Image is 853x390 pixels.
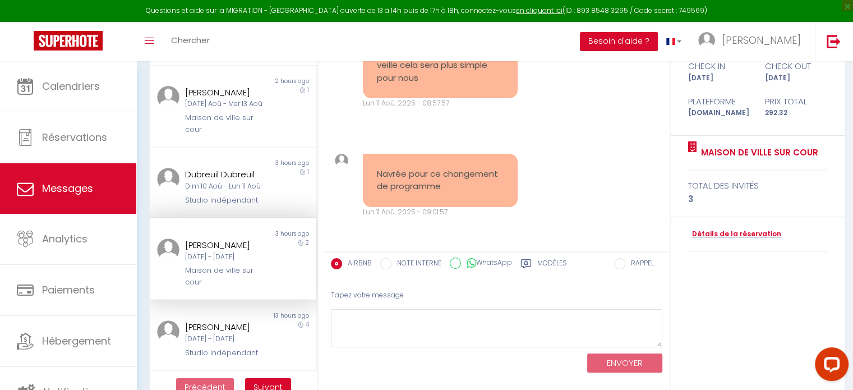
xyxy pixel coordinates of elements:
div: [PERSON_NAME] [185,320,268,334]
label: RAPPEL [625,258,654,270]
div: total des invités [688,179,827,192]
span: Hébergement [42,334,111,348]
button: Besoin d'aide ? [580,32,658,51]
img: logout [827,34,841,48]
div: Plateforme [681,95,758,108]
div: Studio indépendant [185,195,268,206]
div: 3 hours ago [233,230,316,238]
img: ... [157,86,179,108]
div: Lun 11 Aoû. 2025 - 09:01:57 [363,207,518,218]
div: [DATE] [681,73,758,84]
img: Super Booking [34,31,103,51]
div: [DATE] - [DATE] [185,334,268,345]
label: NOTE INTERNE [391,258,441,270]
div: check in [681,59,758,73]
div: Dubreuil Dubreuil [185,168,268,181]
a: en cliquant ici [516,6,562,15]
div: [PERSON_NAME] [185,238,268,252]
div: Tapez votre message [331,282,662,309]
div: 3 [688,192,827,206]
label: WhatsApp [461,258,512,270]
div: 3 hours ago [233,159,316,168]
a: Maison de ville sur cour [697,146,818,159]
div: [PERSON_NAME] [185,86,268,99]
div: Studio indépendant [185,347,268,359]
span: 1 [307,86,309,94]
div: 292.32 [758,108,834,118]
span: Paiements [42,283,95,297]
div: 13 hours ago [233,311,316,320]
label: Modèles [537,258,567,272]
a: ... [PERSON_NAME] [690,22,815,61]
img: ... [698,32,715,49]
div: 2 hours ago [233,77,316,86]
div: Prix total [758,95,834,108]
pre: Navrée pour ce changement de programme [377,168,504,193]
a: Détails de la réservation [688,229,781,240]
img: ... [157,238,179,261]
img: ... [157,320,179,343]
span: [PERSON_NAME] [722,33,801,47]
span: Calendriers [42,79,100,93]
span: Messages [42,181,93,195]
span: Réservations [42,130,107,144]
div: [DATE] Aoû - Mer 13 Aoû [185,99,268,109]
label: AIRBNB [342,258,372,270]
div: Maison de ville sur cour [185,112,268,135]
span: 1 [307,168,309,176]
div: check out [758,59,834,73]
span: 4 [306,320,309,329]
span: Chercher [171,34,210,46]
div: [DOMAIN_NAME] [681,108,758,118]
img: ... [157,168,179,190]
button: ENVOYER [587,354,662,373]
div: [DATE] [758,73,834,84]
div: Dim 10 Aoû - Lun 11 Aoû [185,181,268,192]
div: Maison de ville sur cour [185,265,268,288]
span: 2 [306,238,309,247]
div: Lun 11 Aoû. 2025 - 08:57:57 [363,98,518,109]
a: Chercher [163,22,218,61]
img: ... [335,154,348,167]
div: [DATE] - [DATE] [185,252,268,263]
iframe: LiveChat chat widget [806,343,853,390]
span: Analytics [42,232,87,246]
